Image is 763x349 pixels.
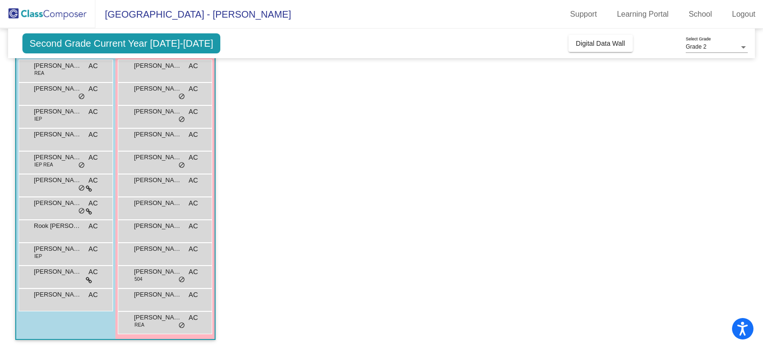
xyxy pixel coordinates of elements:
span: [PERSON_NAME] [34,244,82,254]
span: AC [89,221,98,231]
span: REA [134,321,144,328]
span: do_not_disturb_alt [78,93,85,101]
span: AC [189,221,198,231]
span: [PERSON_NAME] [134,175,182,185]
span: [PERSON_NAME] [134,107,182,116]
span: [PERSON_NAME] [134,221,182,231]
span: [PERSON_NAME] [134,290,182,299]
span: AC [89,198,98,208]
span: AC [189,267,198,277]
a: Logout [724,7,763,22]
span: do_not_disturb_alt [178,162,185,169]
span: [PERSON_NAME] [134,153,182,162]
span: IEP [34,115,42,123]
span: AC [189,84,198,94]
span: AC [189,61,198,71]
span: IEP [34,253,42,260]
span: AC [89,290,98,300]
span: AC [189,198,198,208]
span: AC [189,130,198,140]
span: do_not_disturb_alt [78,207,85,215]
span: [PERSON_NAME] [34,198,82,208]
span: [PERSON_NAME] [134,267,182,277]
span: do_not_disturb_alt [178,116,185,123]
span: [PERSON_NAME] [34,267,82,277]
span: REA [34,70,44,77]
span: do_not_disturb_alt [178,93,185,101]
span: Rook [PERSON_NAME] [34,221,82,231]
span: [PERSON_NAME] [34,130,82,139]
span: [PERSON_NAME] [PERSON_NAME] [34,84,82,93]
span: AC [189,244,198,254]
span: AC [89,61,98,71]
span: [PERSON_NAME] [34,153,82,162]
span: Grade 2 [686,43,706,50]
span: AC [189,153,198,163]
span: 504 [134,276,143,283]
span: [PERSON_NAME] [134,84,182,93]
span: AC [89,107,98,117]
span: [PERSON_NAME] [134,198,182,208]
span: AC [89,130,98,140]
span: do_not_disturb_alt [78,185,85,192]
span: [PERSON_NAME] [34,175,82,185]
span: [PERSON_NAME] [134,130,182,139]
span: [PERSON_NAME] [134,244,182,254]
span: AC [189,290,198,300]
span: AC [89,175,98,185]
span: do_not_disturb_alt [178,322,185,329]
span: AC [189,175,198,185]
span: [PERSON_NAME] [134,61,182,71]
span: AC [89,244,98,254]
span: [GEOGRAPHIC_DATA] - [PERSON_NAME] [95,7,291,22]
span: [PERSON_NAME] [34,61,82,71]
a: School [681,7,720,22]
span: AC [89,153,98,163]
span: do_not_disturb_alt [78,162,85,169]
span: [PERSON_NAME] [34,107,82,116]
span: Digital Data Wall [576,40,625,47]
a: Support [563,7,605,22]
span: AC [189,107,198,117]
span: AC [89,267,98,277]
span: [PERSON_NAME] [134,313,182,322]
span: IEP REA [34,161,53,168]
a: Learning Portal [609,7,677,22]
span: AC [89,84,98,94]
span: Second Grade Current Year [DATE]-[DATE] [22,33,220,53]
span: [PERSON_NAME] [34,290,82,299]
span: do_not_disturb_alt [178,276,185,284]
button: Digital Data Wall [568,35,633,52]
span: AC [189,313,198,323]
